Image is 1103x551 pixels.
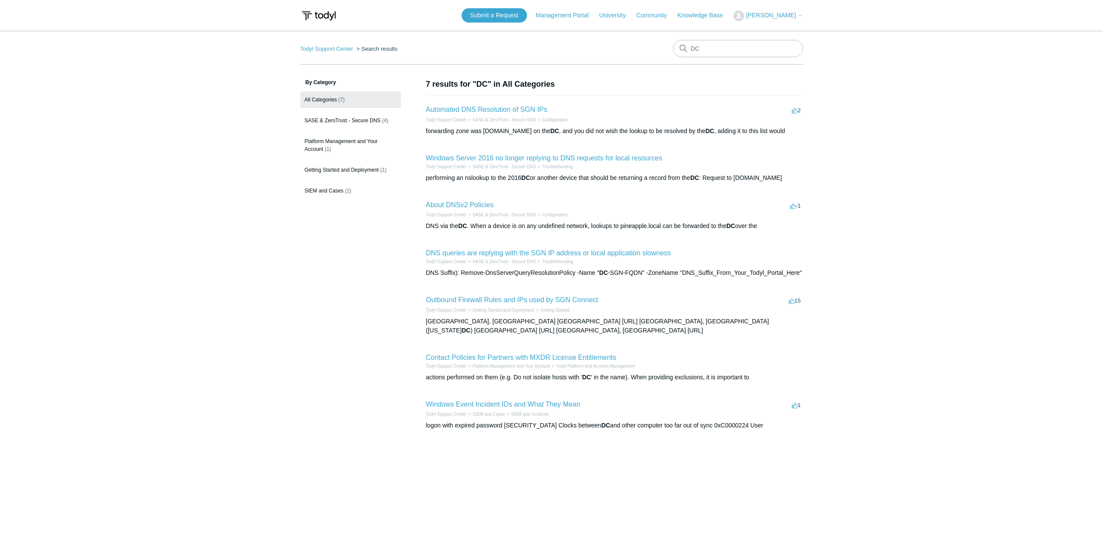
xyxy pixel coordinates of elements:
[677,11,732,20] a: Knowledge Base
[426,421,803,430] div: logon with expired password [SECURITY_DATA] Clocks between and other computer too far out of sync...
[466,307,534,313] li: Getting Started and Deployment
[462,8,527,23] a: Submit a Request
[540,308,569,313] a: Getting Started
[472,308,534,313] a: Getting Started and Deployment
[534,307,569,313] li: Getting Started
[300,133,401,157] a: Platform Management and Your Account (1)
[305,188,344,194] span: SIEM and Cases
[426,127,803,136] div: forwarding zone was [DOMAIN_NAME] on the , and you did not wish the lookup to be resolved by the ...
[426,212,467,218] li: Todyl Support Center
[690,174,699,181] em: DC
[536,11,597,20] a: Management Portal
[521,174,530,181] em: DC
[300,112,401,129] a: SASE & ZeroTrust - Secure DNS (4)
[426,317,803,335] div: [GEOGRAPHIC_DATA], [GEOGRAPHIC_DATA] [GEOGRAPHIC_DATA] [URL] [GEOGRAPHIC_DATA], [GEOGRAPHIC_DATA]...
[466,258,536,265] li: SASE & ZeroTrust - Secure DNS
[305,117,381,124] span: SASE & ZeroTrust - Secure DNS
[733,10,803,21] button: [PERSON_NAME]
[542,117,567,122] a: Configuration
[636,11,676,20] a: Community
[426,212,467,217] a: Todyl Support Center
[542,212,567,217] a: Configuration
[426,78,803,90] h1: 7 results for "DC" in All Categories
[426,259,467,264] a: Todyl Support Center
[300,162,401,178] a: Getting Started and Deployment (1)
[355,46,397,52] li: Search results
[382,117,388,124] span: (4)
[300,91,401,108] a: All Categories (7)
[325,146,331,152] span: (1)
[601,422,610,429] em: DC
[300,183,401,199] a: SIEM and Cases (1)
[426,117,467,122] a: Todyl Support Center
[466,212,536,218] li: SASE & ZeroTrust - Secure DNS
[472,412,505,417] a: SIEM and Cases
[550,127,559,134] em: DC
[426,308,467,313] a: Todyl Support Center
[426,364,467,368] a: Todyl Support Center
[536,212,568,218] li: Configuration
[300,8,337,24] img: Todyl Support Center Help Center home page
[426,201,494,209] a: About DNSv2 Policies
[511,412,549,417] a: SIEM and Incidents
[426,363,467,369] li: Todyl Support Center
[505,411,549,417] li: SIEM and Incidents
[426,307,467,313] li: Todyl Support Center
[426,117,467,123] li: Todyl Support Center
[472,259,536,264] a: SASE & ZeroTrust - Secure DNS
[466,363,550,369] li: Platform Management and Your Account
[300,46,353,52] a: Todyl Support Center
[582,374,591,381] em: DC
[426,296,599,303] a: Outbound Firewall Rules and IPs used by SGN Connect
[536,163,573,170] li: Troubleshooting
[792,107,800,114] span: 2
[426,164,467,169] a: Todyl Support Center
[338,97,345,103] span: (7)
[726,222,735,229] em: DC
[305,97,337,103] span: All Categories
[466,411,505,417] li: SIEM and Cases
[466,163,536,170] li: SASE & ZeroTrust - Secure DNS
[599,269,608,276] em: DC
[380,167,387,173] span: (1)
[536,117,568,123] li: Configuration
[542,164,573,169] a: Troubleshooting
[556,364,635,368] a: Todyl Platform and Account Management
[426,412,467,417] a: Todyl Support Center
[472,117,536,122] a: SASE & ZeroTrust - Secure DNS
[426,354,616,361] a: Contact Policies for Partners with MXDR License Entitlements
[426,258,467,265] li: Todyl Support Center
[300,78,401,86] h3: By Category
[542,259,573,264] a: Troubleshooting
[426,106,547,113] a: Automated DNS Resolution of SGN IPs
[426,411,467,417] li: Todyl Support Center
[458,222,467,229] em: DC
[599,11,634,20] a: University
[472,212,536,217] a: SASE & ZeroTrust - Secure DNS
[472,164,536,169] a: SASE & ZeroTrust - Secure DNS
[792,402,800,408] span: 1
[426,401,580,408] a: Windows Event Incident IDs and What They Mean
[426,249,671,257] a: DNS queries are replying with the SGN IP address or local application slowness
[426,268,803,277] div: DNS Suffix): Remove-DnsServerQueryResolutionPolicy -Name " -SGN-FQDN" -ZoneName "DNS_Suffix_From_...
[426,173,803,183] div: performing an nslookup to the 2016 or another device that should be returning a record from the :...
[746,12,796,19] span: [PERSON_NAME]
[536,258,573,265] li: Troubleshooting
[426,373,803,382] div: actions performed on them (e.g. Do not isolate hosts with ' ' in the name). When providing exclus...
[305,167,379,173] span: Getting Started and Deployment
[426,154,662,162] a: Windows Server 2016 no longer replying to DNS requests for local resources
[300,46,355,52] li: Todyl Support Center
[462,327,470,334] em: DC
[472,364,550,368] a: Platform Management and Your Account
[550,363,635,369] li: Todyl Platform and Account Management
[706,127,714,134] em: DC
[426,222,803,231] div: DNS via the . When a device is on any undefined network, lookups to pineapple.local can be forwar...
[305,138,378,152] span: Platform Management and Your Account
[673,40,803,57] input: Search
[466,117,536,123] li: SASE & ZeroTrust - Secure DNS
[426,163,467,170] li: Todyl Support Center
[790,202,801,209] span: -1
[789,297,800,304] span: 15
[345,188,351,194] span: (1)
